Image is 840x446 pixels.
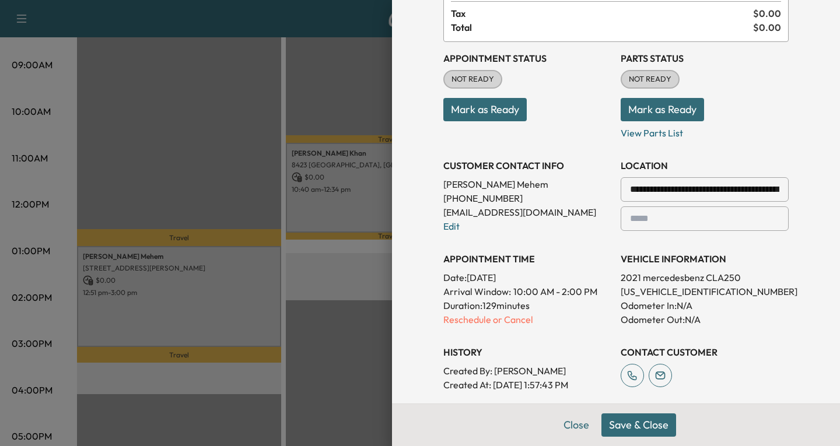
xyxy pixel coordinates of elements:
[443,205,611,219] p: [EMAIL_ADDRESS][DOMAIN_NAME]
[621,345,789,359] h3: CONTACT CUSTOMER
[621,121,789,140] p: View Parts List
[621,98,704,121] button: Mark as Ready
[451,20,753,34] span: Total
[622,73,678,85] span: NOT READY
[443,345,611,359] h3: History
[621,312,789,326] p: Odometer Out: N/A
[451,6,753,20] span: Tax
[443,298,611,312] p: Duration: 129 minutes
[513,285,597,298] span: 10:00 AM - 2:00 PM
[621,271,789,285] p: 2021 mercedesbenz CLA250
[621,159,789,173] h3: LOCATION
[443,177,611,191] p: [PERSON_NAME] Mehem
[621,51,789,65] h3: Parts Status
[621,285,789,298] p: [US_VEHICLE_IDENTIFICATION_NUMBER]
[621,252,789,266] h3: VEHICLE INFORMATION
[443,378,611,392] p: Created At : [DATE] 1:57:43 PM
[443,159,611,173] h3: CUSTOMER CONTACT INFO
[444,73,501,85] span: NOT READY
[443,98,527,121] button: Mark as Ready
[753,6,781,20] span: $ 0.00
[443,220,460,232] a: Edit
[621,298,789,312] p: Odometer In: N/A
[556,413,597,437] button: Close
[443,191,611,205] p: [PHONE_NUMBER]
[443,271,611,285] p: Date: [DATE]
[443,364,611,378] p: Created By : [PERSON_NAME]
[443,252,611,266] h3: APPOINTMENT TIME
[443,51,611,65] h3: Appointment Status
[443,312,611,326] p: Reschedule or Cancel
[753,20,781,34] span: $ 0.00
[601,413,676,437] button: Save & Close
[443,285,611,298] p: Arrival Window:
